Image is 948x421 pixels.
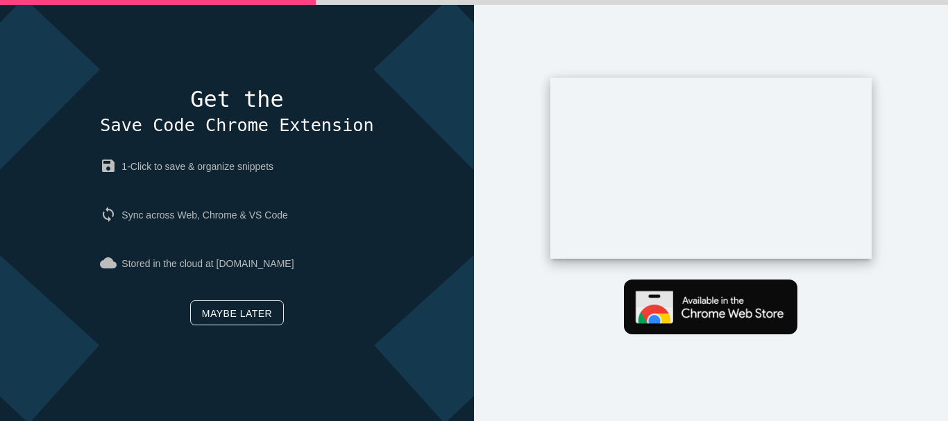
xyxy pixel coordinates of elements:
h4: Get the [100,87,373,137]
i: sync [100,206,121,223]
a: Maybe later [190,300,284,325]
i: cloud [100,255,121,271]
img: Get Chrome extension [624,280,797,334]
p: Stored in the cloud at [DOMAIN_NAME] [100,244,373,283]
span: Save Code Chrome Extension [100,115,373,135]
i: save [100,157,121,174]
p: 1-Click to save & organize snippets [100,147,373,186]
p: Sync across Web, Chrome & VS Code [100,196,373,234]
